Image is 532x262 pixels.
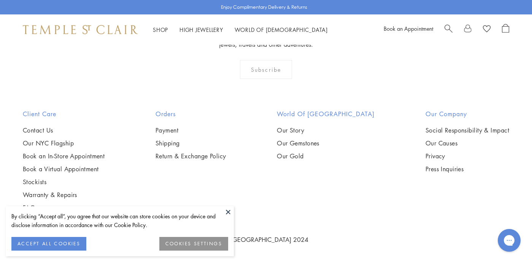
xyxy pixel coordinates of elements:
h2: Orders [156,109,226,118]
a: Book an Appointment [384,25,433,32]
a: ShopShop [153,26,168,33]
a: Book a Virtual Appointment [23,165,105,173]
a: Stockists [23,178,105,186]
a: Shipping [156,139,226,147]
a: View Wishlist [483,24,491,35]
a: Book an In-Store Appointment [23,152,105,160]
a: Our NYC Flagship [23,139,105,147]
iframe: Gorgias live chat messenger [494,226,524,254]
a: FAQs [23,204,105,212]
div: Subscribe [240,60,292,79]
a: Payment [156,126,226,134]
a: Privacy [426,152,509,160]
p: Enjoy Complimentary Delivery & Returns [221,3,307,11]
a: Press Inquiries [426,165,509,173]
a: © [GEOGRAPHIC_DATA] 2024 [224,235,308,244]
h2: Client Care [23,109,105,118]
a: World of [DEMOGRAPHIC_DATA]World of [DEMOGRAPHIC_DATA] [235,26,328,33]
a: High JewelleryHigh Jewellery [179,26,223,33]
img: Temple St. Clair [23,25,138,34]
button: COOKIES SETTINGS [159,237,228,251]
a: Return & Exchange Policy [156,152,226,160]
h2: Our Company [426,109,509,118]
div: By clicking “Accept all”, you agree that our website can store cookies on your device and disclos... [11,212,228,229]
a: Our Gold [277,152,375,160]
a: Search [445,24,453,35]
a: Open Shopping Bag [502,24,509,35]
h2: World of [GEOGRAPHIC_DATA] [277,109,375,118]
a: Contact Us [23,126,105,134]
a: Warranty & Repairs [23,191,105,199]
a: Our Story [277,126,375,134]
button: ACCEPT ALL COOKIES [11,237,86,251]
a: Our Gemstones [277,139,375,147]
a: Social Responsibility & Impact [426,126,509,134]
nav: Main navigation [153,25,328,35]
a: Our Causes [426,139,509,147]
